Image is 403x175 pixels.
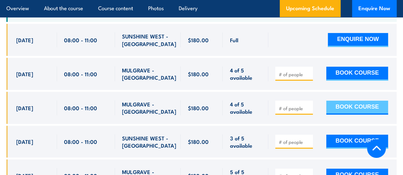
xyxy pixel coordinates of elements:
[16,104,33,111] span: [DATE]
[64,70,97,77] span: 08:00 - 11:00
[230,100,261,115] span: 4 of 5 available
[279,71,311,77] input: # of people
[326,67,388,81] button: BOOK COURSE
[279,139,311,145] input: # of people
[16,36,33,44] span: [DATE]
[188,138,208,145] span: $180.00
[122,100,176,115] span: MULGRAVE - [GEOGRAPHIC_DATA]
[326,101,388,115] button: BOOK COURSE
[188,36,208,44] span: $180.00
[122,32,176,47] span: SUNSHINE WEST - [GEOGRAPHIC_DATA]
[16,138,33,145] span: [DATE]
[16,70,33,77] span: [DATE]
[328,33,388,47] button: ENQUIRE NOW
[122,134,176,149] span: SUNSHINE WEST - [GEOGRAPHIC_DATA]
[64,104,97,111] span: 08:00 - 11:00
[188,104,208,111] span: $180.00
[230,66,261,81] span: 4 of 5 available
[326,135,388,149] button: BOOK COURSE
[279,105,311,111] input: # of people
[64,36,97,44] span: 08:00 - 11:00
[230,36,238,44] span: Full
[230,134,261,149] span: 3 of 5 available
[64,138,97,145] span: 08:00 - 11:00
[122,66,176,81] span: MULGRAVE - [GEOGRAPHIC_DATA]
[188,70,208,77] span: $180.00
